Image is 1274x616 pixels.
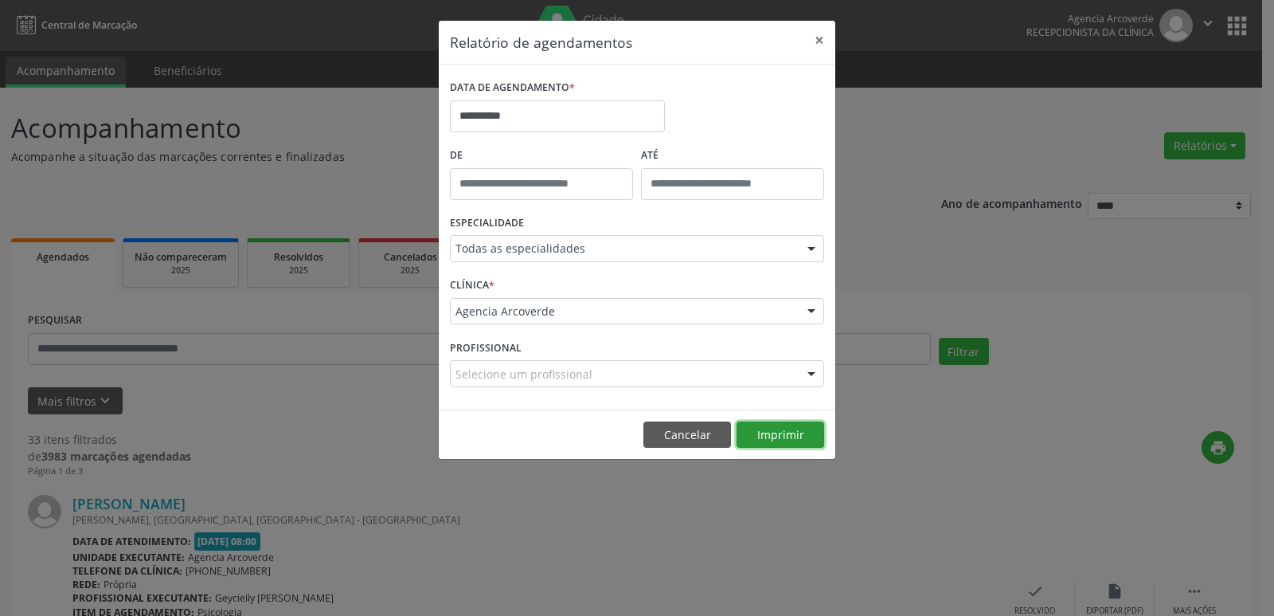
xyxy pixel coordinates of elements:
label: CLÍNICA [450,273,494,298]
label: De [450,143,633,168]
label: ATÉ [641,143,824,168]
span: Todas as especialidades [455,241,791,257]
span: Agencia Arcoverde [455,304,791,320]
button: Imprimir [737,422,824,449]
label: DATA DE AGENDAMENTO [450,76,575,100]
h5: Relatório de agendamentos [450,32,632,53]
button: Close [803,21,835,60]
label: PROFISSIONAL [450,335,522,360]
label: ESPECIALIDADE [450,211,524,236]
button: Cancelar [643,422,731,449]
span: Selecione um profissional [455,366,592,383]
